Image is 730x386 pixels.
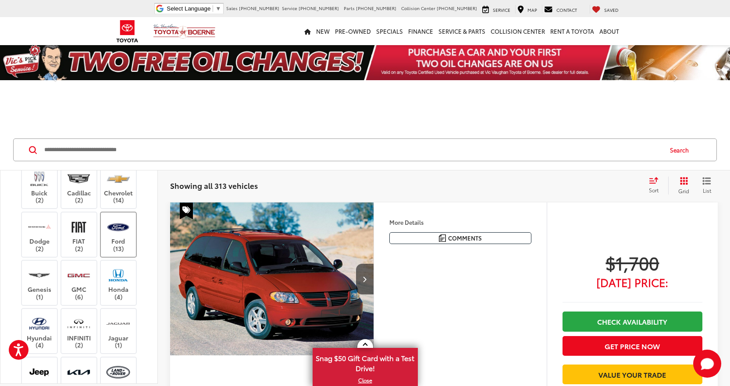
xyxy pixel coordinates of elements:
span: $1,700 [563,251,702,273]
button: Next image [356,264,374,294]
a: Home [302,17,313,45]
span: Map [527,7,537,13]
img: Vic Vaughan Toyota of Boerne in Boerne, TX) [27,362,51,382]
img: Vic Vaughan Toyota of Boerne in Boerne, TX) [106,313,130,334]
a: Service [480,5,513,14]
a: Finance [406,17,436,45]
span: Sort [649,186,659,194]
a: Contact [542,5,579,14]
label: FIAT (2) [61,217,97,252]
a: About [597,17,622,45]
button: Grid View [668,177,696,194]
span: Collision Center [401,5,435,11]
label: Dodge (2) [22,217,57,252]
button: Toggle Chat Window [693,350,721,378]
span: Comments [448,234,482,242]
img: Vic Vaughan Toyota of Boerne in Boerne, TX) [67,362,91,382]
img: Vic Vaughan Toyota of Boerne in Boerne, TX) [106,362,130,382]
span: [DATE] Price: [563,278,702,287]
img: Vic Vaughan Toyota of Boerne in Boerne, TX) [27,168,51,189]
a: Specials [374,17,406,45]
label: Chevrolet (14) [101,168,136,204]
label: Jaguar (1) [101,313,136,349]
a: Map [515,5,539,14]
img: 2006 Dodge Grand Caravan SXT [170,202,374,356]
button: Search [662,139,702,161]
span: Service [493,7,510,13]
img: Vic Vaughan Toyota of Boerne in Boerne, TX) [67,265,91,286]
label: Cadillac (2) [61,168,97,204]
a: Rent a Toyota [548,17,597,45]
span: Contact [556,7,577,13]
img: Vic Vaughan Toyota of Boerne in Boerne, TX) [106,217,130,237]
span: Showing all 313 vehicles [170,180,258,191]
a: Check Availability [563,312,702,331]
span: Grid [678,187,689,195]
span: Sales [226,5,238,11]
img: Vic Vaughan Toyota of Boerne in Boerne, TX) [27,265,51,286]
span: ▼ [215,5,221,12]
svg: Start Chat [693,350,721,378]
span: Service [282,5,297,11]
span: [PHONE_NUMBER] [239,5,279,11]
button: List View [696,177,718,194]
span: Parts [344,5,355,11]
a: Value Your Trade [563,365,702,384]
div: 2006 Dodge Grand Caravan SXT 0 [170,202,374,355]
a: Select Language​ [167,5,221,12]
label: INFINITI (2) [61,313,97,349]
img: Vic Vaughan Toyota of Boerne in Boerne, TX) [67,313,91,334]
button: Select sort value [645,177,668,194]
span: [PHONE_NUMBER] [356,5,396,11]
img: Vic Vaughan Toyota of Boerne [153,24,216,39]
a: My Saved Vehicles [590,5,621,14]
img: Vic Vaughan Toyota of Boerne in Boerne, TX) [27,313,51,334]
h4: More Details [389,219,531,225]
a: Pre-Owned [332,17,374,45]
span: [PHONE_NUMBER] [299,5,339,11]
img: Vic Vaughan Toyota of Boerne in Boerne, TX) [106,265,130,286]
img: Vic Vaughan Toyota of Boerne in Boerne, TX) [27,217,51,237]
a: Service & Parts: Opens in a new tab [436,17,488,45]
input: Search by Make, Model, or Keyword [43,139,662,160]
img: Vic Vaughan Toyota of Boerne in Boerne, TX) [106,168,130,189]
img: Toyota [111,17,144,46]
span: Select Language [167,5,210,12]
label: Ford (13) [101,217,136,252]
span: [PHONE_NUMBER] [437,5,477,11]
button: Comments [389,232,531,244]
label: Honda (4) [101,265,136,301]
img: Vic Vaughan Toyota of Boerne in Boerne, TX) [67,217,91,237]
span: List [702,187,711,194]
span: Special [180,202,193,219]
label: Genesis (1) [22,265,57,301]
span: Saved [604,7,619,13]
label: Buick (2) [22,168,57,204]
a: New [313,17,332,45]
a: 2006 Dodge Grand Caravan SXT2006 Dodge Grand Caravan SXT2006 Dodge Grand Caravan SXT2006 Dodge Gr... [170,202,374,355]
button: Get Price Now [563,336,702,356]
label: Hyundai (4) [22,313,57,349]
a: Collision Center [488,17,548,45]
label: GMC (6) [61,265,97,301]
img: Comments [439,234,446,242]
img: Vic Vaughan Toyota of Boerne in Boerne, TX) [67,168,91,189]
span: Snag $50 Gift Card with a Test Drive! [313,349,417,375]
